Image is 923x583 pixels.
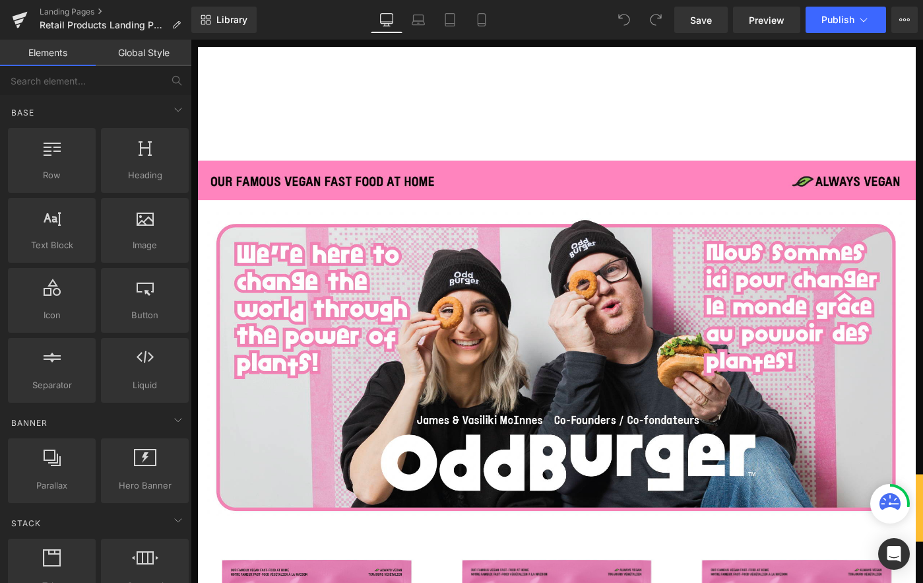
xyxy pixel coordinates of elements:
span: Row [12,168,92,182]
button: More [891,7,918,33]
a: Desktop [371,7,402,33]
span: Stack [10,517,42,530]
span: Library [216,14,247,26]
a: Landing Pages [40,7,191,17]
span: Save [690,13,712,27]
span: Parallax [12,479,92,493]
span: Preview [749,13,784,27]
span: Liquid [105,378,185,392]
a: Tablet [434,7,466,33]
span: Image [105,238,185,252]
span: Base [10,106,36,119]
a: Mobile [466,7,497,33]
button: Publish [806,7,886,33]
span: Hero Banner [105,479,185,493]
a: ORDER NOW [780,484,792,537]
span: Retail Products Landing Page [40,20,166,30]
a: Preview [733,7,800,33]
a: Global Style [96,40,191,66]
span: Heading [105,168,185,182]
span: Banner [10,417,49,429]
span: Icon [12,308,92,322]
a: New Library [191,7,257,33]
div: Open Intercom Messenger [878,538,910,570]
span: Button [105,308,185,322]
button: Undo [611,7,637,33]
button: Redo [643,7,669,33]
span: Publish [821,15,854,25]
span: Text Block [12,238,92,252]
a: Laptop [402,7,434,33]
span: Separator [12,378,92,392]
